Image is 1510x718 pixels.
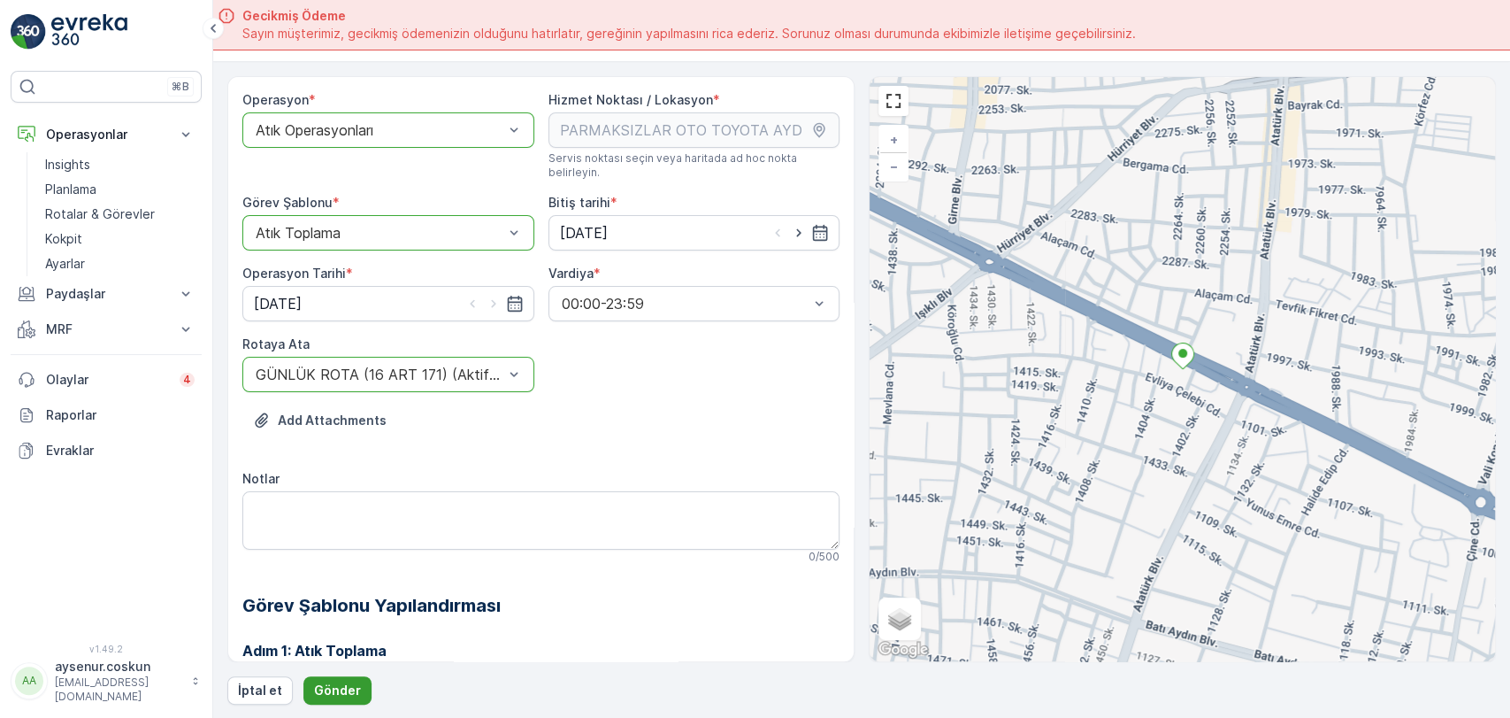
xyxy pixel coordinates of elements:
p: Add Attachments [278,412,387,429]
img: logo [11,14,46,50]
a: Olaylar4 [11,362,202,398]
a: Yakınlaştır [880,127,907,153]
span: Servis noktası seçin veya haritada ad hoc nokta belirleyin. [548,151,840,180]
p: ⌘B [172,80,189,94]
p: 0 / 500 [809,550,839,564]
p: Paydaşlar [46,285,166,303]
span: Gecikmiş Ödeme [242,7,1136,25]
input: dd/mm/yyyy [548,215,840,251]
p: Insights [45,156,90,174]
p: Evraklar [46,442,195,459]
label: Operasyon [242,92,309,107]
label: Operasyon Tarihi [242,266,346,281]
input: PARMAKSIZLAR OTO TOYOTA AYDIN [548,112,840,148]
button: MRF [11,312,202,347]
p: Ayarlar [45,255,85,273]
p: aysenur.coskun [55,658,182,676]
label: Bitiş tarihi [548,195,610,210]
p: 4 [183,373,191,387]
label: Hizmet Noktası / Lokasyon [548,92,713,107]
label: Vardiya [548,266,594,281]
a: Kokpit [38,227,202,251]
p: [EMAIL_ADDRESS][DOMAIN_NAME] [55,676,182,704]
p: MRF [46,320,166,338]
input: dd/mm/yyyy [242,286,534,321]
img: logo_light-DOdMpM7g.png [51,14,127,50]
h2: Görev Şablonu Yapılandırması [242,592,839,619]
span: Sayın müşterimiz, gecikmiş ödemenizin olduğunu hatırlatır, gereğinin yapılmasını rica ederiz. Sor... [242,25,1136,42]
a: Evraklar [11,433,202,468]
p: Planlama [45,181,96,198]
a: Rotalar & Görevler [38,202,202,227]
p: Raporlar [46,406,195,424]
h3: Adım 1: Atık Toplama [242,640,839,661]
p: Olaylar [46,371,169,389]
span: − [890,158,899,174]
button: Operasyonlar [11,117,202,152]
p: İptal et [238,682,282,699]
div: AA [15,667,43,695]
p: Operasyonlar [46,126,166,143]
p: Kokpit [45,230,82,248]
p: Gönder [314,682,361,699]
a: Insights [38,152,202,177]
p: Rotalar & Görevler [45,205,155,223]
span: v 1.49.2 [11,644,202,654]
a: Bu bölgeyi Google Haritalar'da açın (yeni pencerede açılır) [874,638,932,661]
button: Paydaşlar [11,276,202,312]
a: Raporlar [11,398,202,433]
a: View Fullscreen [880,88,907,114]
a: Layers [880,599,919,638]
label: Rotaya Ata [242,336,310,351]
span: + [890,132,898,147]
label: Notlar [242,471,280,486]
a: Uzaklaştır [880,153,907,180]
button: İptal et [227,676,293,705]
button: Dosya Yükle [242,406,397,435]
img: Google [874,638,932,661]
button: Gönder [303,676,372,705]
button: AAaysenur.coskun[EMAIL_ADDRESS][DOMAIN_NAME] [11,658,202,704]
a: Planlama [38,177,202,202]
label: Görev Şablonu [242,195,333,210]
a: Ayarlar [38,251,202,276]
